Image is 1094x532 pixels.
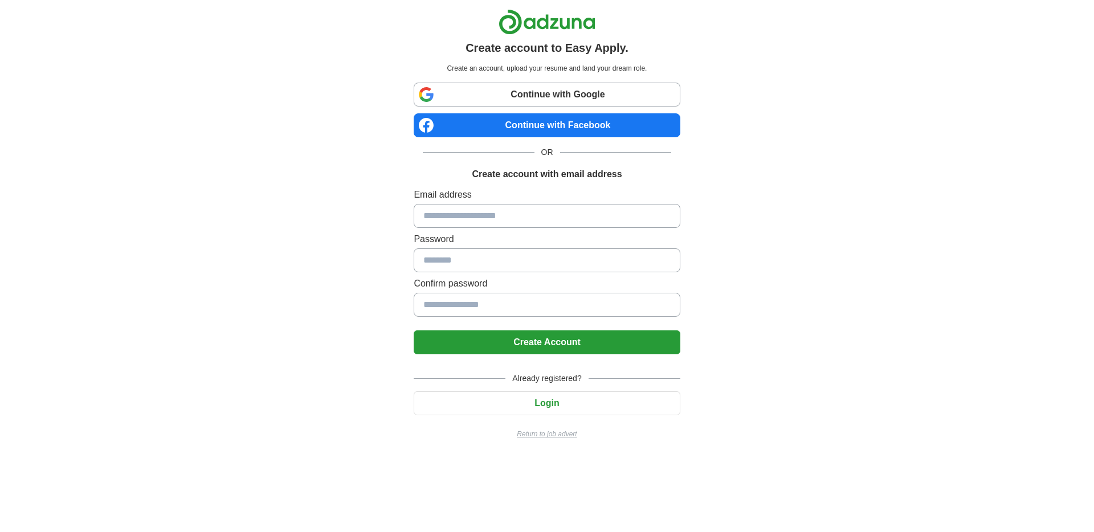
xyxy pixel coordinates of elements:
[505,373,588,384] span: Already registered?
[416,63,677,73] p: Create an account, upload your resume and land your dream role.
[534,146,560,158] span: OR
[472,167,622,181] h1: Create account with email address
[414,398,680,408] a: Login
[414,277,680,290] label: Confirm password
[414,113,680,137] a: Continue with Facebook
[414,83,680,107] a: Continue with Google
[466,39,628,56] h1: Create account to Easy Apply.
[499,9,595,35] img: Adzuna logo
[414,391,680,415] button: Login
[414,232,680,246] label: Password
[414,429,680,439] a: Return to job advert
[414,188,680,202] label: Email address
[414,330,680,354] button: Create Account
